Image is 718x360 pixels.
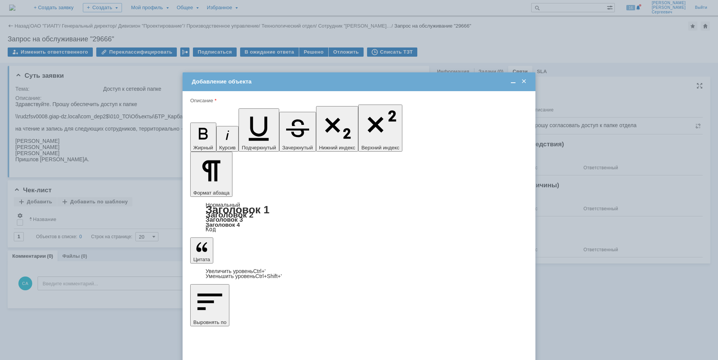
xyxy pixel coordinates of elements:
[206,221,240,228] a: Заголовок 4
[206,273,282,279] a: Decrease
[206,268,266,274] a: Increase
[193,190,229,196] span: Формат абзаца
[190,202,528,232] div: Формат абзаца
[206,226,216,233] a: Код
[253,268,266,274] span: Ctrl+'
[193,145,213,151] span: Жирный
[316,106,359,152] button: Нижний индекс
[279,112,316,152] button: Зачеркнутый
[193,257,210,262] span: Цитата
[206,204,270,216] a: Заголовок 1
[190,237,213,263] button: Цитата
[358,105,402,152] button: Верхний индекс
[255,273,282,279] span: Ctrl+Shift+'
[193,319,226,325] span: Выровнять по
[239,108,279,152] button: Подчеркнутый
[206,216,243,223] a: Заголовок 3
[190,284,229,326] button: Выровнять по
[190,98,526,103] div: Описание
[216,126,239,152] button: Курсив
[282,145,313,151] span: Зачеркнутый
[190,269,528,279] div: Цитата
[509,78,517,85] span: Свернуть (Ctrl + M)
[190,123,216,152] button: Жирный
[206,210,254,219] a: Заголовок 2
[219,145,236,151] span: Курсив
[192,78,528,85] div: Добавление объекта
[319,145,356,151] span: Нижний индекс
[361,145,399,151] span: Верхний индекс
[190,152,232,197] button: Формат абзаца
[206,201,240,208] a: Нормальный
[520,78,528,85] span: Закрыть
[242,145,276,151] span: Подчеркнутый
